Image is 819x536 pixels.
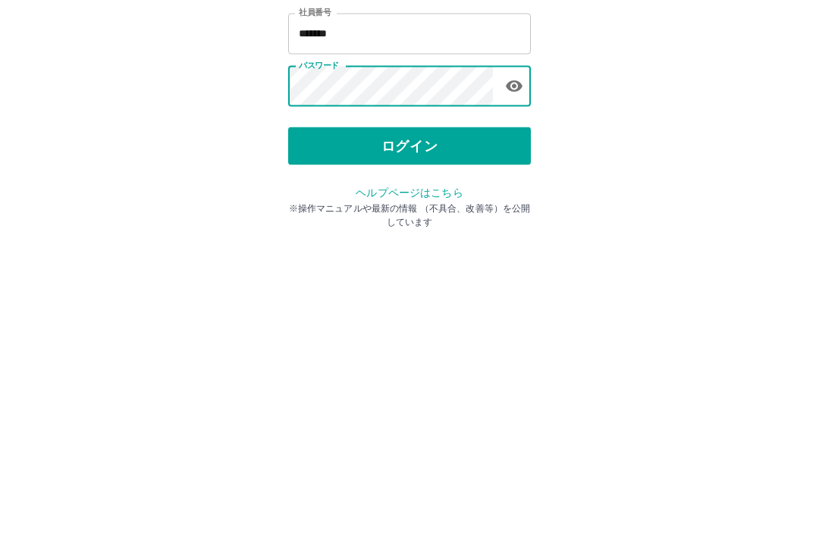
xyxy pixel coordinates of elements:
a: ヘルプページはこちら [356,321,463,334]
label: 社員番号 [299,142,331,153]
label: パスワード [299,195,339,206]
button: ログイン [288,262,531,300]
p: ※操作マニュアルや最新の情報 （不具合、改善等）を公開しています [288,337,531,364]
h2: ログイン [360,96,460,124]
